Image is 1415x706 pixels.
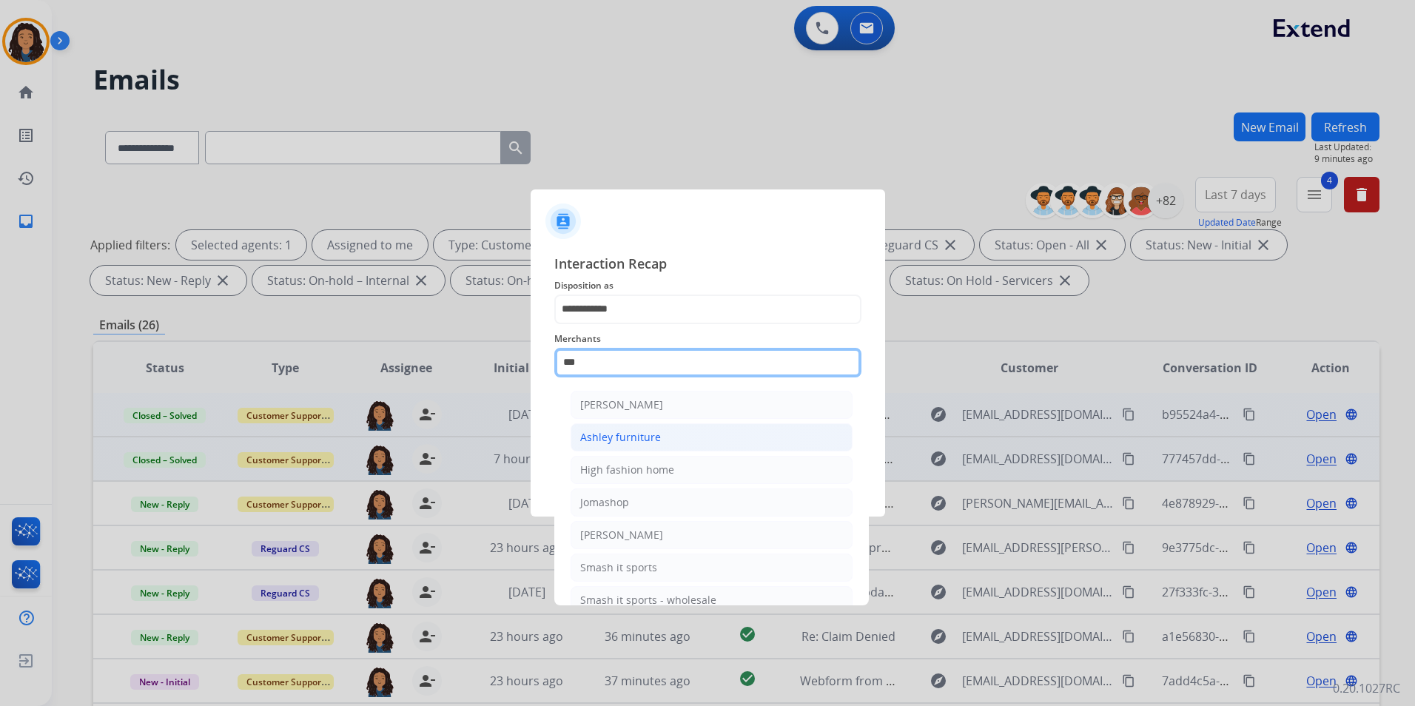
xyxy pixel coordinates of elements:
span: Interaction Recap [554,253,861,277]
div: [PERSON_NAME] [580,528,663,542]
div: High fashion home [580,463,674,477]
div: Ashley furniture [580,430,661,445]
div: Smash it sports [580,560,657,575]
div: Jomashop [580,495,629,510]
span: Disposition as [554,277,861,295]
p: 0.20.1027RC [1333,679,1400,697]
div: [PERSON_NAME] [580,397,663,412]
span: Merchants [554,330,861,348]
img: contactIcon [545,204,581,239]
div: Smash it sports - wholesale [580,593,716,608]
